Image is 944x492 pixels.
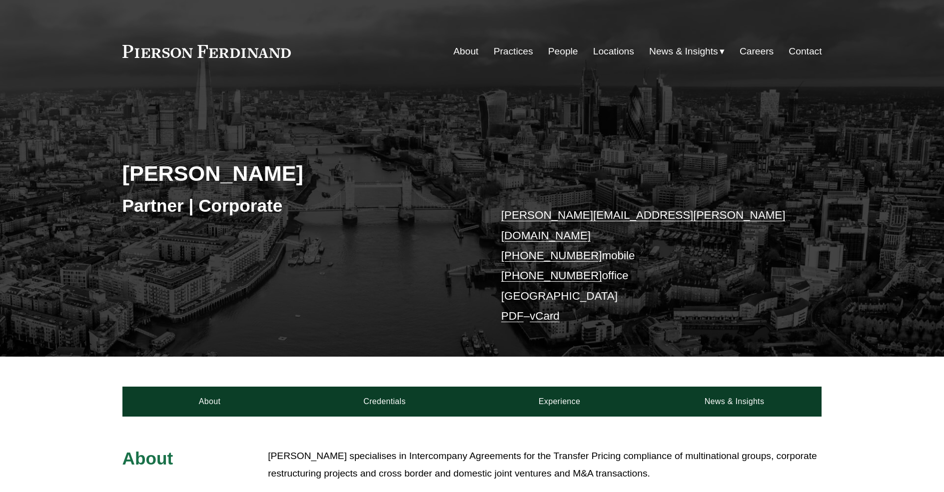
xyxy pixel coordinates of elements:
a: [PHONE_NUMBER] [501,269,602,282]
a: Practices [494,42,533,61]
a: Experience [472,387,647,417]
a: [PERSON_NAME][EMAIL_ADDRESS][PERSON_NAME][DOMAIN_NAME] [501,209,786,241]
a: Credentials [297,387,472,417]
a: People [548,42,578,61]
a: [PHONE_NUMBER] [501,249,602,262]
a: Locations [593,42,634,61]
a: News & Insights [647,387,822,417]
a: Contact [789,42,822,61]
a: About [453,42,478,61]
h2: [PERSON_NAME] [122,160,472,186]
h3: Partner | Corporate [122,195,472,217]
a: vCard [530,310,560,322]
p: [PERSON_NAME] specialises in Intercompany Agreements for the Transfer Pricing compliance of multi... [268,448,822,482]
a: PDF [501,310,524,322]
p: mobile office [GEOGRAPHIC_DATA] – [501,205,793,326]
span: About [122,449,173,468]
a: Careers [740,42,774,61]
a: About [122,387,297,417]
span: News & Insights [649,43,718,60]
a: folder dropdown [649,42,725,61]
